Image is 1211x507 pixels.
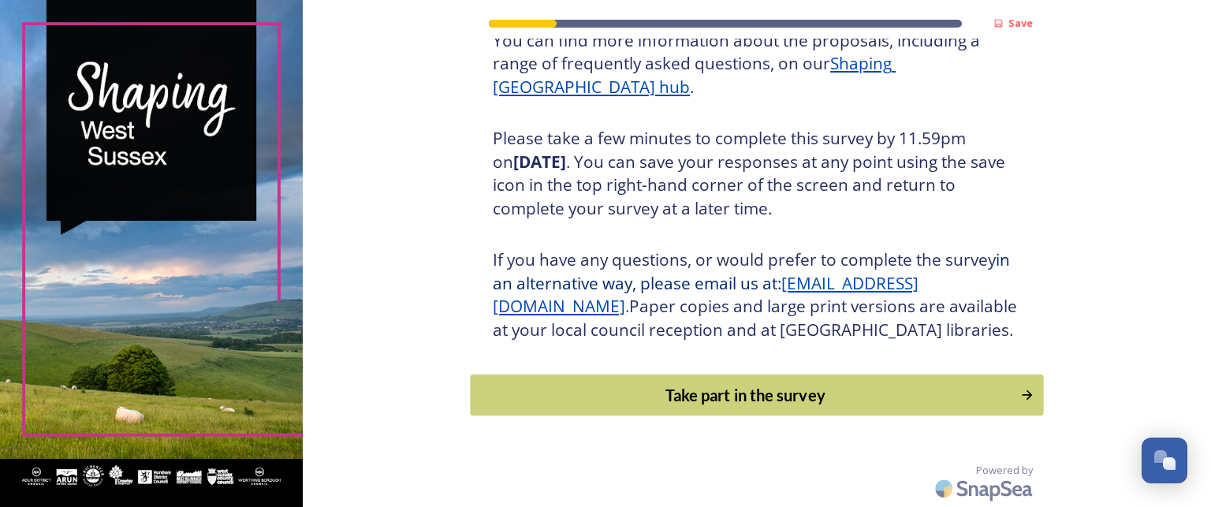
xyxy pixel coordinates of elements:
img: SnapSea Logo [930,470,1041,507]
h3: You can find more information about the proposals, including a range of frequently asked question... [493,29,1021,99]
span: . [625,295,629,317]
div: Take part in the survey [479,383,1012,407]
span: in an alternative way, please email us at: [493,248,1014,294]
a: Shaping [GEOGRAPHIC_DATA] hub [493,52,896,98]
button: Open Chat [1142,438,1187,483]
a: [EMAIL_ADDRESS][DOMAIN_NAME] [493,272,918,318]
strong: [DATE] [513,151,566,173]
h3: If you have any questions, or would prefer to complete the survey Paper copies and large print ve... [493,248,1021,341]
h3: Please take a few minutes to complete this survey by 11.59pm on . You can save your responses at ... [493,127,1021,220]
button: Continue [471,375,1044,416]
strong: Save [1008,16,1033,30]
span: Powered by [976,463,1033,478]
